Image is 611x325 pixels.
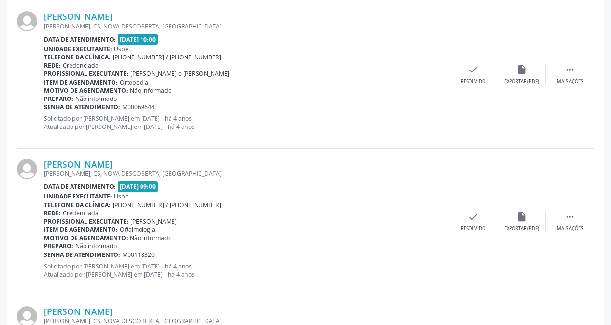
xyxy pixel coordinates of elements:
div: Exportar (PDF) [504,78,539,85]
span: [DATE] 10:00 [118,34,158,45]
i:  [565,212,575,222]
img: img [17,11,37,31]
div: Mais ações [557,78,583,85]
b: Data de atendimento: [44,183,116,191]
i: insert_drive_file [516,212,527,222]
p: Solicitado por [PERSON_NAME] em [DATE] - há 4 anos Atualizado por [PERSON_NAME] em [DATE] - há 4 ... [44,262,449,279]
i:  [565,64,575,75]
span: [PERSON_NAME] e [PERSON_NAME] [130,70,229,78]
div: Resolvido [461,78,485,85]
i: check [468,64,479,75]
span: Não informado [75,242,117,250]
i: check [468,212,479,222]
b: Profissional executante: [44,70,128,78]
b: Preparo: [44,95,73,103]
b: Item de agendamento: [44,226,118,234]
a: [PERSON_NAME] [44,159,113,170]
div: Resolvido [461,226,485,232]
b: Motivo de agendamento: [44,86,128,95]
a: [PERSON_NAME] [44,306,113,317]
span: Não informado [75,95,117,103]
span: Uspe [114,45,128,53]
div: [PERSON_NAME], CS, NOVA DESCOBERTA, [GEOGRAPHIC_DATA] [44,22,449,30]
b: Rede: [44,61,61,70]
span: M00069644 [122,103,155,111]
span: Credenciada [63,209,99,217]
i: insert_drive_file [516,64,527,75]
b: Unidade executante: [44,192,112,200]
b: Senha de atendimento: [44,103,120,111]
b: Senha de atendimento: [44,251,120,259]
span: Credenciada [63,61,99,70]
b: Motivo de agendamento: [44,234,128,242]
div: Mais ações [557,226,583,232]
span: Ortopedia [120,78,148,86]
span: Uspe [114,192,128,200]
span: [PERSON_NAME] [130,217,177,226]
span: [DATE] 09:00 [118,181,158,192]
span: M00118320 [122,251,155,259]
p: Solicitado por [PERSON_NAME] em [DATE] - há 4 anos Atualizado por [PERSON_NAME] em [DATE] - há 4 ... [44,114,449,131]
b: Data de atendimento: [44,35,116,43]
b: Rede: [44,209,61,217]
span: [PHONE_NUMBER] / [PHONE_NUMBER] [113,201,221,209]
span: Oftalmologia [120,226,155,234]
div: [PERSON_NAME], CS, NOVA DESCOBERTA, [GEOGRAPHIC_DATA] [44,170,449,178]
b: Telefone da clínica: [44,201,111,209]
b: Item de agendamento: [44,78,118,86]
b: Unidade executante: [44,45,112,53]
b: Preparo: [44,242,73,250]
a: [PERSON_NAME] [44,11,113,22]
b: Telefone da clínica: [44,53,111,61]
span: [PHONE_NUMBER] / [PHONE_NUMBER] [113,53,221,61]
img: img [17,159,37,179]
div: Exportar (PDF) [504,226,539,232]
div: [PERSON_NAME], CS, NOVA DESCOBERTA, [GEOGRAPHIC_DATA] [44,317,449,325]
span: Não informado [130,86,171,95]
span: Não informado [130,234,171,242]
b: Profissional executante: [44,217,128,226]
